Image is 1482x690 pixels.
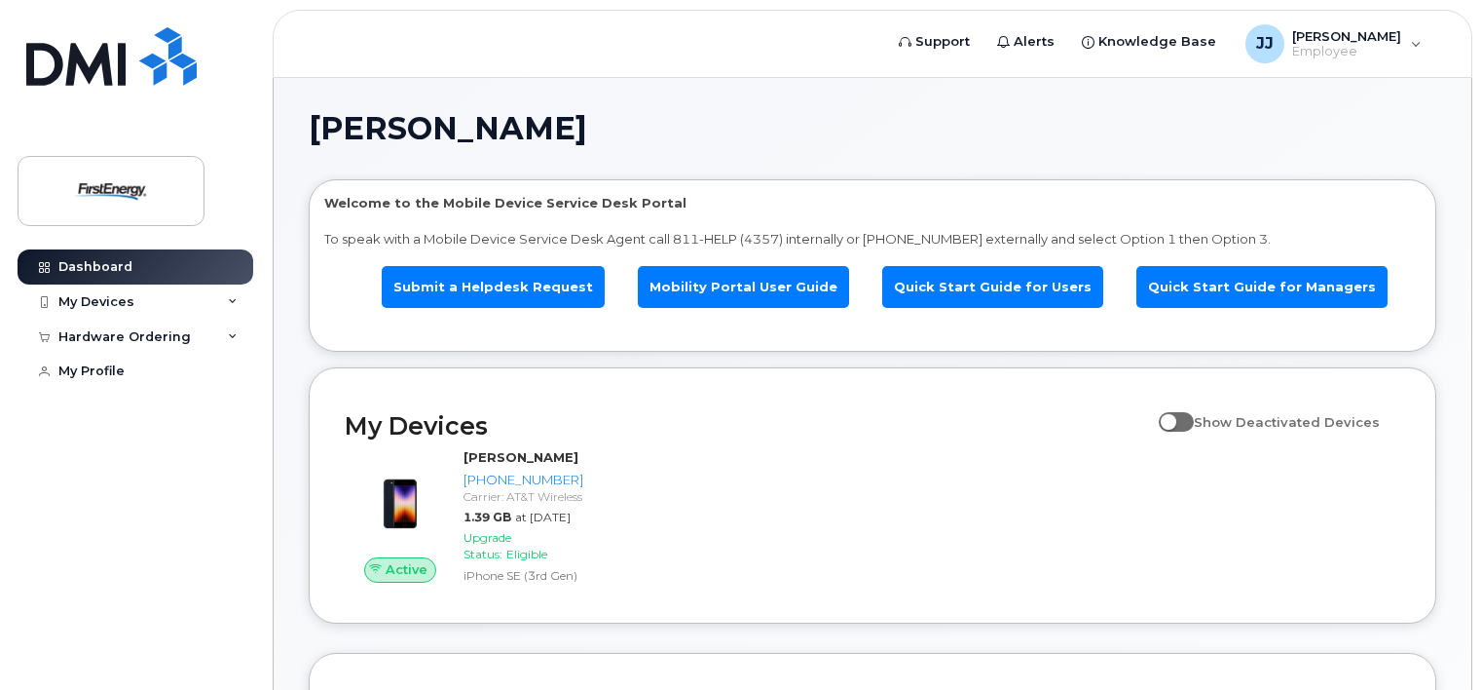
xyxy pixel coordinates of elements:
[515,510,571,524] span: at [DATE]
[1194,414,1380,430] span: Show Deactivated Devices
[506,547,547,561] span: Eligible
[1159,403,1174,419] input: Show Deactivated Devices
[463,567,583,584] div: iPhone SE (3rd Gen)
[324,194,1421,212] p: Welcome to the Mobile Device Service Desk Portal
[386,560,427,579] span: Active
[463,471,583,489] div: [PHONE_NUMBER]
[360,458,440,538] img: image20231002-3703462-1angbar.jpeg
[1136,266,1388,308] a: Quick Start Guide for Managers
[463,530,511,561] span: Upgrade Status:
[324,230,1421,249] p: To speak with a Mobile Device Service Desk Agent call 811-HELP (4357) internally or [PHONE_NUMBER...
[463,449,578,465] strong: [PERSON_NAME]
[638,266,849,308] a: Mobility Portal User Guide
[345,411,1149,441] h2: My Devices
[463,488,583,505] div: Carrier: AT&T Wireless
[309,114,587,143] span: [PERSON_NAME]
[345,448,591,588] a: Active[PERSON_NAME][PHONE_NUMBER]Carrier: AT&T Wireless1.39 GBat [DATE]Upgrade Status:EligibleiPh...
[463,510,511,524] span: 1.39 GB
[882,266,1103,308] a: Quick Start Guide for Users
[382,266,605,308] a: Submit a Helpdesk Request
